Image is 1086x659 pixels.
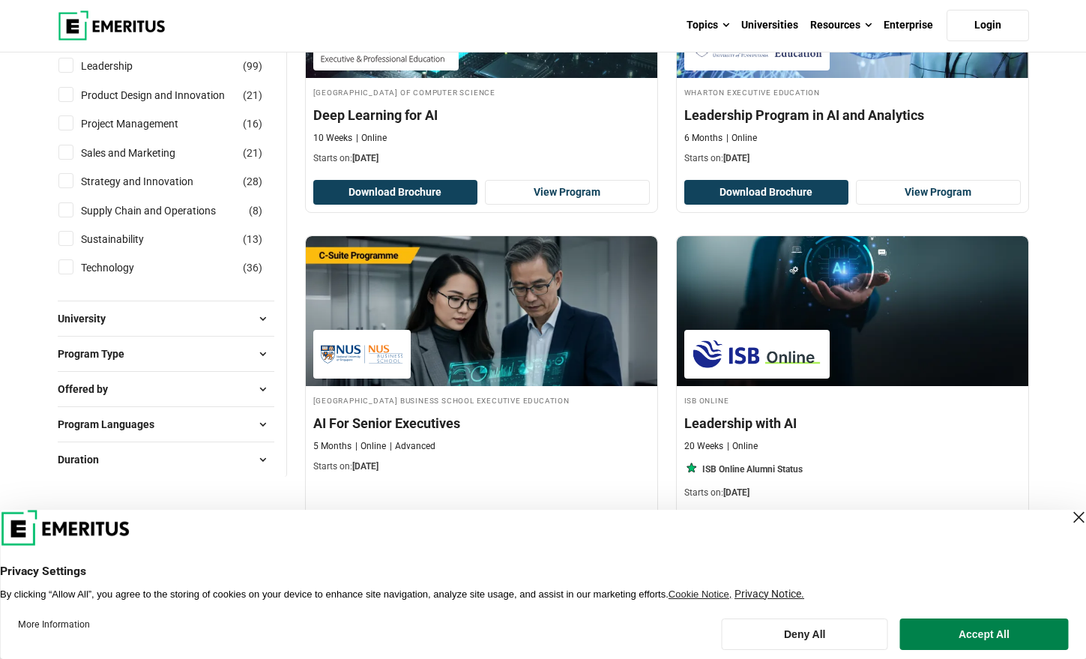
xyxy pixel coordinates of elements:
[356,132,387,145] p: Online
[726,132,757,145] p: Online
[684,180,849,205] button: Download Brochure
[313,85,650,98] h4: [GEOGRAPHIC_DATA] of Computer Science
[81,145,205,161] a: Sales and Marketing
[58,448,274,471] button: Duration
[247,89,259,101] span: 21
[247,262,259,274] span: 36
[313,180,478,205] button: Download Brochure
[684,132,723,145] p: 6 Months
[313,394,650,406] h4: [GEOGRAPHIC_DATA] Business School Executive Education
[692,337,822,371] img: ISB Online
[81,115,208,132] a: Project Management
[243,145,262,161] span: ( )
[58,416,166,433] span: Program Languages
[684,394,1021,406] h4: ISB Online
[243,231,262,247] span: ( )
[253,205,259,217] span: 8
[249,202,262,219] span: ( )
[58,413,274,436] button: Program Languages
[352,461,378,472] span: [DATE]
[81,58,163,74] a: Leadership
[313,106,650,124] h4: Deep Learning for AI
[677,236,1028,386] img: Leadership with AI | Online AI and Machine Learning Course
[355,440,386,453] p: Online
[58,343,274,365] button: Program Type
[247,233,259,245] span: 13
[243,173,262,190] span: ( )
[58,310,118,327] span: University
[58,378,274,400] button: Offered by
[313,460,650,473] p: Starts on:
[702,463,803,476] p: ISB Online Alumni Status
[58,307,274,330] button: University
[81,87,255,103] a: Product Design and Innovation
[313,152,650,165] p: Starts on:
[81,231,174,247] a: Sustainability
[247,118,259,130] span: 16
[485,180,650,205] a: View Program
[58,381,120,397] span: Offered by
[247,147,259,159] span: 21
[727,440,758,453] p: Online
[58,451,111,468] span: Duration
[856,180,1021,205] a: View Program
[306,236,657,386] img: AI For Senior Executives | Online AI and Machine Learning Course
[684,152,1021,165] p: Starts on:
[947,10,1029,41] a: Login
[243,58,262,74] span: ( )
[723,153,749,163] span: [DATE]
[684,440,723,453] p: 20 Weeks
[684,85,1021,98] h4: Wharton Executive Education
[81,173,223,190] a: Strategy and Innovation
[313,132,352,145] p: 10 Weeks
[81,202,246,219] a: Supply Chain and Operations
[58,346,136,362] span: Program Type
[723,487,749,498] span: [DATE]
[313,414,650,433] h4: AI For Senior Executives
[243,115,262,132] span: ( )
[321,337,403,371] img: National University of Singapore Business School Executive Education
[243,259,262,276] span: ( )
[684,414,1021,433] h4: Leadership with AI
[352,153,378,163] span: [DATE]
[684,487,1021,499] p: Starts on:
[684,106,1021,124] h4: Leadership Program in AI and Analytics
[81,259,164,276] a: Technology
[243,87,262,103] span: ( )
[390,440,435,453] p: Advanced
[247,175,259,187] span: 28
[313,440,352,453] p: 5 Months
[247,60,259,72] span: 99
[306,236,657,481] a: AI and Machine Learning Course by National University of Singapore Business School Executive Educ...
[677,236,1028,507] a: AI and Machine Learning Course by ISB Online - September 30, 2025 ISB Online ISB Online Leadershi...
